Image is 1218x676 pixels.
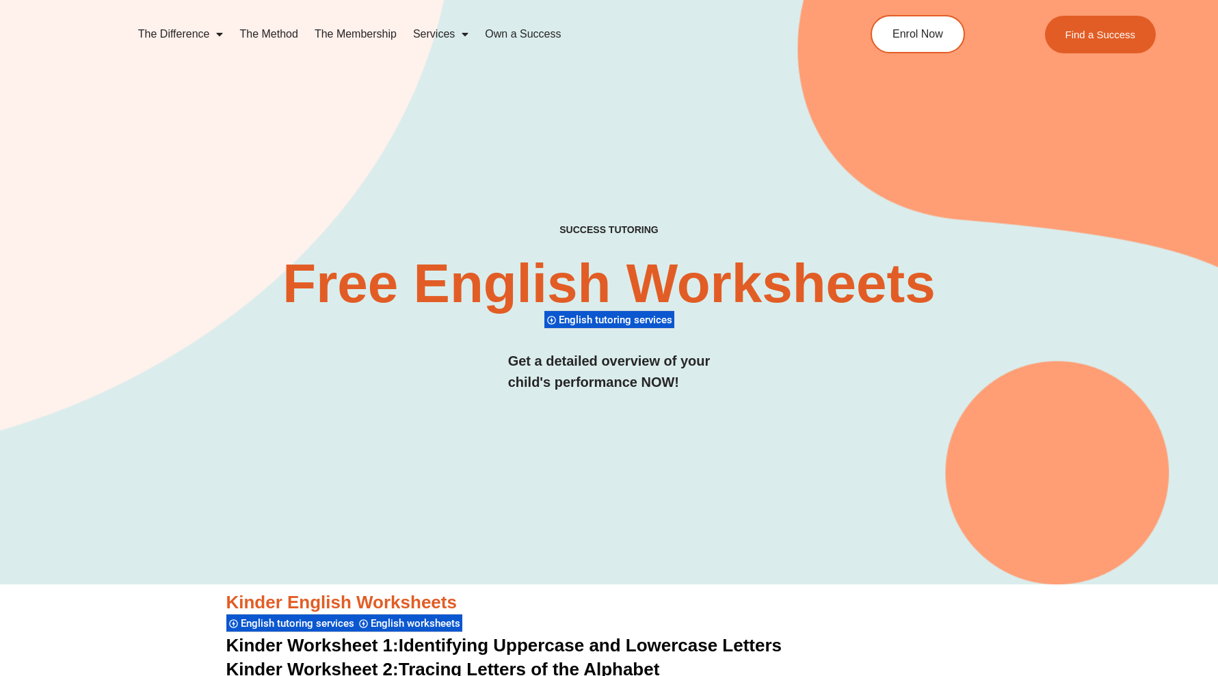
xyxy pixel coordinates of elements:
[248,256,970,311] h2: Free English Worksheets​
[1045,16,1156,53] a: Find a Success
[356,614,462,632] div: English worksheets
[226,635,782,655] a: Kinder Worksheet 1:Identifying Uppercase and Lowercase Letters
[508,351,711,393] h3: Get a detailed overview of your child's performance NOW!
[1065,29,1136,40] span: Find a Success
[226,591,992,614] h3: Kinder English Worksheets
[892,29,943,40] span: Enrol Now
[447,224,771,236] h4: SUCCESS TUTORING​
[871,15,965,53] a: Enrol Now
[226,614,356,632] div: English tutoring services
[130,18,232,50] a: The Difference
[544,310,674,329] div: English tutoring services
[306,18,405,50] a: The Membership
[371,617,464,630] span: English worksheets
[226,635,399,655] span: Kinder Worksheet 1:
[477,18,569,50] a: Own a Success
[241,617,358,630] span: English tutoring services
[559,314,676,326] span: English tutoring services
[405,18,477,50] a: Services
[130,18,808,50] nav: Menu
[231,18,306,50] a: The Method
